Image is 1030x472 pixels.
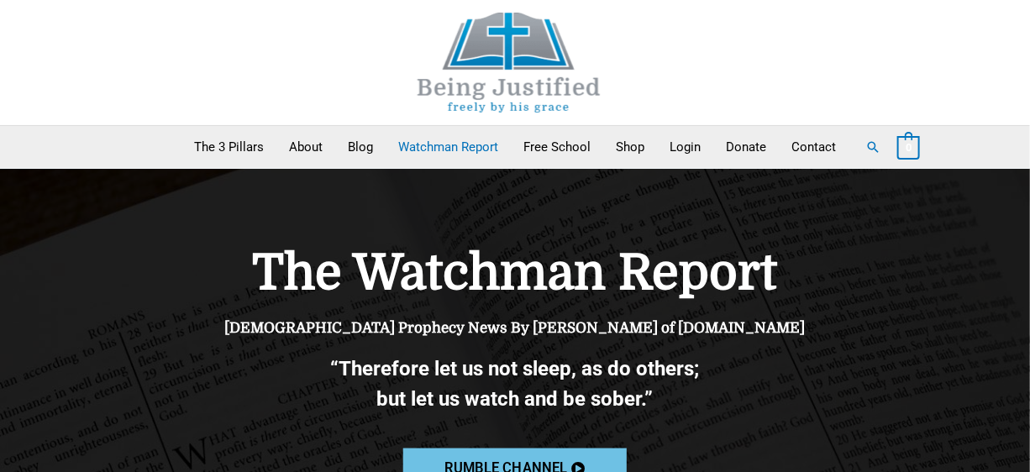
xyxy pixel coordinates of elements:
[865,139,880,155] a: Search button
[335,126,386,168] a: Blog
[897,139,920,155] a: View Shopping Cart, empty
[603,126,657,168] a: Shop
[386,126,511,168] a: Watchman Report
[331,357,700,380] b: “Therefore let us not sleep, as do others;
[181,126,849,168] nav: Primary Site Navigation
[276,126,335,168] a: About
[377,387,654,411] b: but let us watch and be sober.”
[162,320,868,337] h4: [DEMOGRAPHIC_DATA] Prophecy News By [PERSON_NAME] of [DOMAIN_NAME]
[511,126,603,168] a: Free School
[657,126,713,168] a: Login
[779,126,849,168] a: Contact
[906,141,912,154] span: 0
[162,244,868,303] h1: The Watchman Report
[383,13,635,113] img: Being Justified
[181,126,276,168] a: The 3 Pillars
[713,126,779,168] a: Donate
